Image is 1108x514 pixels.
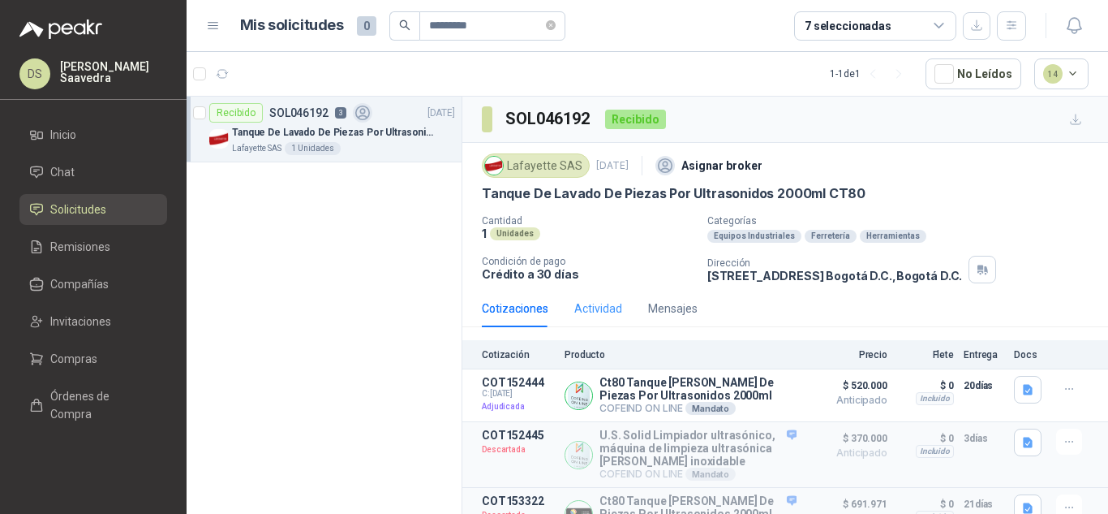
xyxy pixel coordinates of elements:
a: RecibidoSOL0461923[DATE] Company LogoTanque De Lavado De Piezas Por Ultrasonidos 2000ml CT80Lafay... [187,97,462,162]
div: Lafayette SAS [482,153,590,178]
img: Company Logo [565,382,592,409]
p: Precio [806,349,887,361]
div: Equipos Industriales [707,230,801,243]
div: Incluido [916,445,954,458]
p: 20 días [964,376,1004,395]
span: $ 520.000 [806,376,887,395]
span: Compras [50,350,97,368]
span: search [399,19,410,31]
img: Company Logo [485,157,503,175]
span: Órdenes de Compra [50,387,152,423]
p: COFEIND ON LINE [599,402,797,415]
p: COT152445 [482,429,555,442]
span: Anticipado [806,395,887,405]
p: Descartada [482,442,555,458]
span: Invitaciones [50,313,111,330]
span: Inicio [50,126,76,144]
p: 3 días [964,429,1004,448]
p: Ct80 Tanque [PERSON_NAME] De Piezas Por Ultrasonidos 2000ml [599,376,797,402]
p: 3 [335,107,346,119]
p: $ 0 [897,495,954,514]
div: DS [19,58,50,89]
p: Cantidad [482,215,694,227]
div: Ferretería [805,230,857,243]
p: SOL046192 [269,107,329,119]
div: Mandato [685,402,736,415]
a: Órdenes de Compra [19,381,167,430]
button: No Leídos [925,58,1021,89]
span: close-circle [546,18,556,33]
div: Recibido [209,103,263,123]
img: Company Logo [209,129,229,149]
p: [PERSON_NAME] Saavedra [60,61,167,84]
span: 0 [357,16,376,36]
p: $ 0 [897,376,954,395]
p: [STREET_ADDRESS] Bogotá D.C. , Bogotá D.C. [707,269,962,283]
a: Invitaciones [19,306,167,337]
p: Tanque De Lavado De Piezas Por Ultrasonidos 2000ml CT80 [232,125,434,140]
h1: Mis solicitudes [240,14,344,37]
span: Remisiones [50,238,110,256]
span: Anticipado [806,448,887,458]
div: Unidades [490,227,540,240]
p: COT153322 [482,495,555,508]
div: Mensajes [648,300,698,317]
div: Incluido [916,392,954,405]
p: Asignar broker [681,157,762,175]
a: Remisiones [19,231,167,262]
div: Cotizaciones [482,300,548,317]
p: COT152444 [482,376,555,389]
p: [DATE] [427,106,455,121]
div: 1 Unidades [285,142,341,155]
span: Chat [50,163,75,181]
span: Compañías [50,275,109,293]
p: Entrega [964,349,1004,361]
span: $ 370.000 [806,429,887,448]
h3: SOL046192 [505,106,592,132]
div: Actividad [574,300,622,317]
img: Logo peakr [19,19,102,39]
p: Crédito a 30 días [482,267,694,281]
p: [DATE] [596,158,629,174]
p: Condición de pago [482,256,694,267]
p: $ 0 [897,429,954,448]
p: Tanque De Lavado De Piezas Por Ultrasonidos 2000ml CT80 [482,185,865,202]
p: Adjudicada [482,399,555,415]
a: Inicio [19,119,167,150]
p: Dirección [707,257,962,269]
p: Lafayette SAS [232,142,281,155]
span: Solicitudes [50,201,106,218]
p: Docs [1014,349,1046,361]
button: 14 [1034,58,1089,89]
a: Compras [19,343,167,374]
a: Compañías [19,269,167,300]
div: 7 seleccionadas [805,17,891,35]
img: Company Logo [565,442,592,469]
a: Chat [19,157,167,188]
p: Producto [565,349,797,361]
p: 1 [482,227,487,240]
a: Solicitudes [19,194,167,225]
span: C: [DATE] [482,389,555,399]
div: Recibido [605,110,666,129]
p: Flete [897,349,954,361]
span: close-circle [546,20,556,30]
p: COFEIND ON LINE [599,468,797,481]
p: Cotización [482,349,555,361]
p: U.S. Solid Limpiador ultrasónico, máquina de limpieza ultrasónica [PERSON_NAME] inoxidable [599,429,797,468]
div: 1 - 1 de 1 [830,61,913,87]
p: 21 días [964,495,1004,514]
p: Categorías [707,215,1102,227]
div: Herramientas [860,230,926,243]
span: $ 691.971 [806,495,887,514]
div: Mandato [685,468,736,481]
